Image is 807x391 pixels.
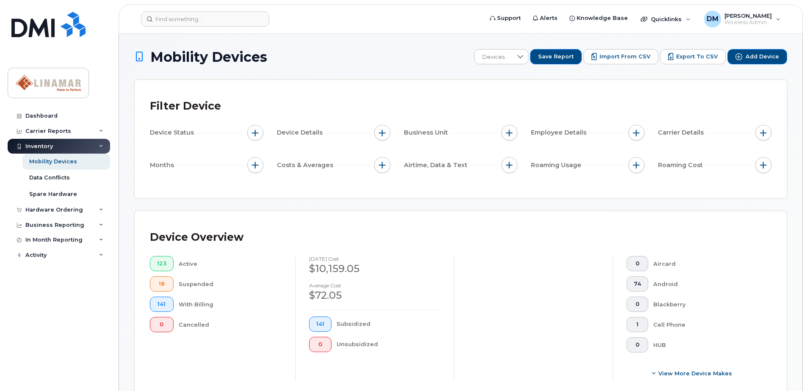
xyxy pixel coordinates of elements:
div: Cell Phone [653,317,758,332]
span: View More Device Makes [658,369,732,377]
span: 141 [316,321,324,328]
span: 0 [634,341,641,348]
span: Business Unit [404,128,450,137]
span: Device Details [277,128,325,137]
span: 0 [634,260,641,267]
span: 141 [157,301,166,308]
span: Save Report [538,53,574,61]
div: Blackberry [653,297,758,312]
div: Device Overview [150,226,243,248]
span: Months [150,161,177,170]
span: Carrier Details [658,128,706,137]
span: 74 [634,281,641,287]
div: Cancelled [179,317,282,332]
span: 0 [157,321,166,328]
span: Costs & Averages [277,161,336,170]
span: Mobility Devices [150,50,267,64]
button: 0 [627,337,648,352]
button: Save Report [530,49,582,64]
div: Filter Device [150,95,221,117]
button: Add Device [727,49,787,64]
div: Unsubsidized [337,337,441,352]
button: 141 [150,297,174,312]
span: 123 [157,260,166,267]
button: 18 [150,276,174,292]
span: Roaming Cost [658,161,705,170]
div: $10,159.05 [309,262,440,276]
div: HUB [653,337,758,352]
span: 1 [634,321,641,328]
div: Active [179,256,282,271]
span: Devices [475,50,512,65]
span: 0 [634,301,641,308]
h4: [DATE] cost [309,256,440,262]
h4: Average cost [309,283,440,288]
button: 123 [150,256,174,271]
button: 0 [150,317,174,332]
button: 0 [627,297,648,312]
button: 0 [627,256,648,271]
div: Suspended [179,276,282,292]
span: Airtime, Data & Text [404,161,470,170]
button: Import from CSV [583,49,658,64]
div: Subsidized [337,317,441,332]
button: 141 [309,317,332,332]
span: Employee Details [531,128,589,137]
span: Import from CSV [600,53,650,61]
span: Roaming Usage [531,161,584,170]
span: Add Device [746,53,779,61]
div: $72.05 [309,288,440,303]
div: Aircard [653,256,758,271]
span: 0 [316,341,324,348]
button: Export to CSV [660,49,726,64]
button: 74 [627,276,648,292]
div: Android [653,276,758,292]
div: With Billing [179,297,282,312]
button: 1 [627,317,648,332]
span: Export to CSV [676,53,718,61]
span: Device Status [150,128,196,137]
button: View More Device Makes [627,366,758,381]
span: 18 [157,281,166,287]
button: 0 [309,337,332,352]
